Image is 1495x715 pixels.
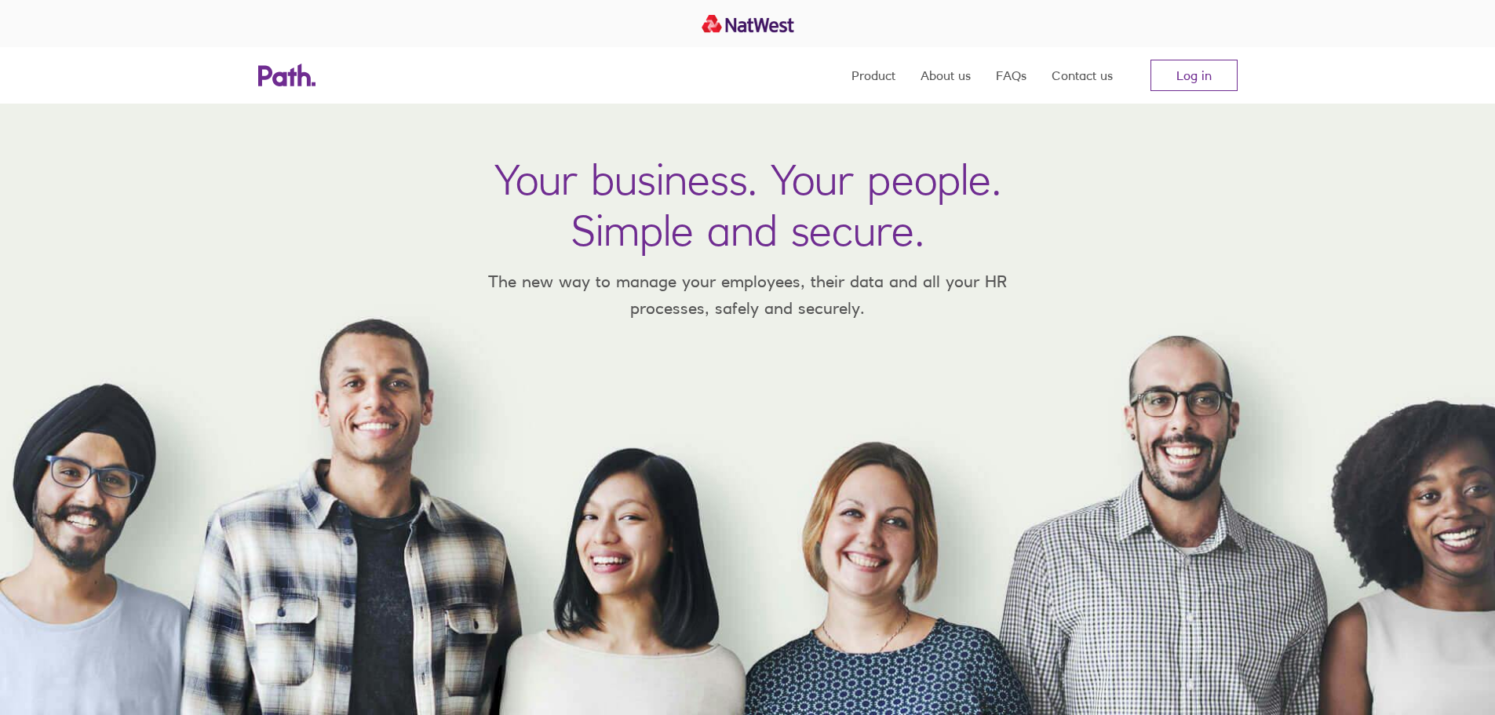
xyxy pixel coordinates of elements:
a: Contact us [1052,47,1113,104]
a: Product [851,47,895,104]
h1: Your business. Your people. Simple and secure. [494,154,1001,256]
p: The new way to manage your employees, their data and all your HR processes, safely and securely. [465,268,1030,321]
a: Log in [1150,60,1238,91]
a: FAQs [996,47,1026,104]
a: About us [921,47,971,104]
